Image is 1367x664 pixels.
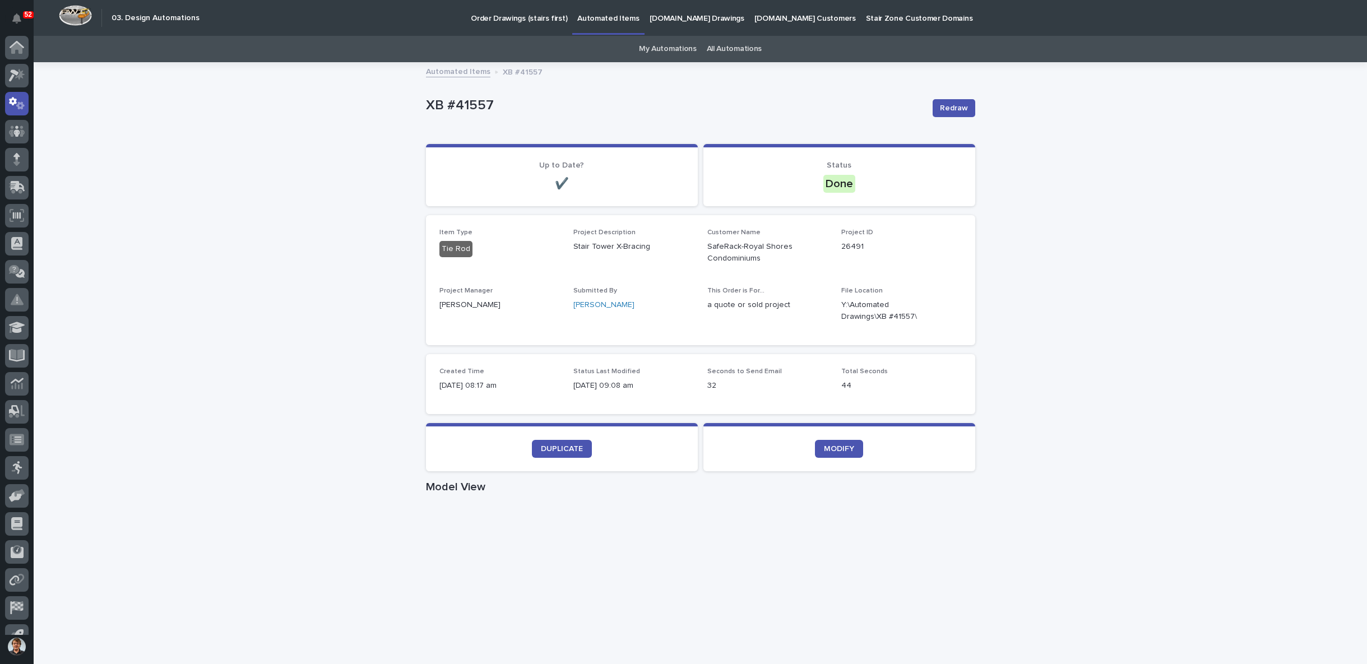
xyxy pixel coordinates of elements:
p: SafeRack-Royal Shores Condominiums [707,241,828,264]
h1: Model View [426,480,975,494]
span: Seconds to Send Email [707,368,782,375]
div: Tie Rod [439,241,472,257]
p: 44 [841,380,962,392]
span: Item Type [439,229,472,236]
p: 26491 [841,241,962,253]
span: Status Last Modified [573,368,640,375]
span: Created Time [439,368,484,375]
span: Status [827,161,851,169]
p: [DATE] 08:17 am [439,380,560,392]
p: ✔️ [439,177,684,191]
span: Redraw [940,103,968,114]
span: Total Seconds [841,368,888,375]
button: Redraw [933,99,975,117]
p: a quote or sold project [707,299,828,311]
img: Workspace Logo [59,5,92,26]
span: Project Description [573,229,636,236]
a: DUPLICATE [532,440,592,458]
div: Notifications52 [14,13,29,31]
span: Project Manager [439,287,493,294]
span: DUPLICATE [541,445,583,453]
p: [DATE] 09:08 am [573,380,694,392]
a: MODIFY [815,440,863,458]
h2: 03. Design Automations [112,13,200,23]
a: Automated Items [426,64,490,77]
p: [PERSON_NAME] [439,299,560,311]
a: All Automations [707,36,762,62]
span: Project ID [841,229,873,236]
button: Notifications [5,7,29,30]
p: XB #41557 [426,97,924,114]
p: Stair Tower X-Bracing [573,241,694,253]
a: My Automations [639,36,697,62]
: Y:\Automated Drawings\XB #41557\ [841,299,935,323]
button: users-avatar [5,635,29,658]
p: 32 [707,380,828,392]
span: MODIFY [824,445,854,453]
p: 52 [25,11,32,18]
span: This Order is For... [707,287,764,294]
div: Done [823,175,855,193]
span: Customer Name [707,229,761,236]
span: Up to Date? [539,161,584,169]
span: Submitted By [573,287,617,294]
span: File Location [841,287,883,294]
a: [PERSON_NAME] [573,299,634,311]
p: XB #41557 [503,65,543,77]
